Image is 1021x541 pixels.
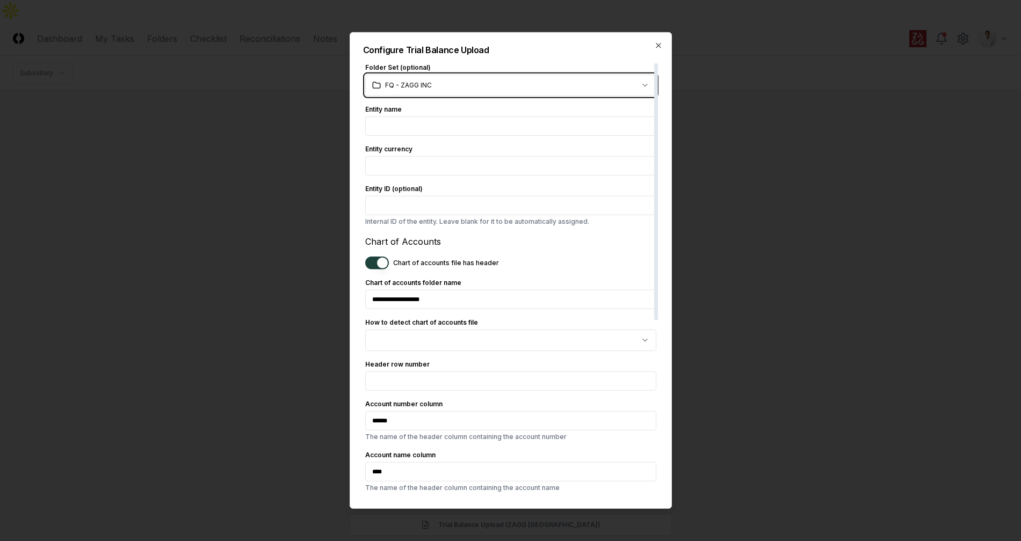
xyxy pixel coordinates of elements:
[365,63,656,72] div: Folder Set (optional)
[365,235,656,248] h3: Chart of Accounts
[365,450,656,460] div: Account name column
[363,46,658,54] h2: Configure Trial Balance Upload
[365,484,560,492] label: The name of the header column containing the account name
[365,217,589,225] label: Internal ID of the entity. Leave blank for it to be automatically assigned.
[365,105,656,114] div: Entity name
[393,260,499,266] label: Chart of accounts file has header
[365,184,656,194] div: Entity ID (optional)
[365,360,656,369] div: Header row number
[365,433,567,441] label: The name of the header column containing the account number
[365,318,656,327] div: How to detect chart of accounts file
[365,399,656,409] div: Account number column
[365,144,656,154] div: Entity currency
[365,278,656,288] div: Chart of accounts folder name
